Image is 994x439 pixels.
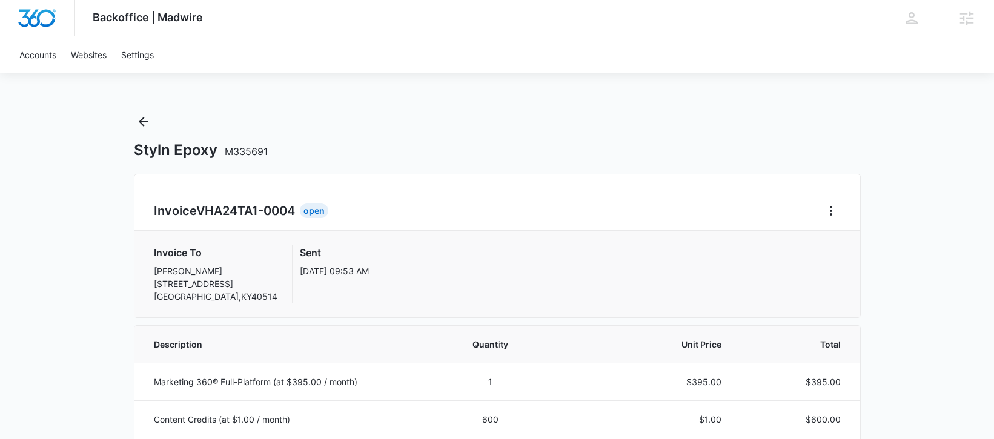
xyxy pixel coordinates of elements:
h1: Styln Epoxy [134,141,268,159]
p: $600.00 [750,413,841,426]
td: 600 [437,400,545,438]
p: [DATE] 09:53 AM [300,265,369,277]
p: $395.00 [750,375,841,388]
h3: Invoice To [154,245,277,260]
span: Unit Price [558,338,721,351]
span: Total [750,338,841,351]
span: Backoffice | Madwire [93,11,203,24]
td: 1 [437,363,545,400]
p: Marketing 360® Full-Platform (at $395.00 / month) [154,375,423,388]
span: Description [154,338,423,351]
span: VHA24TA1-0004 [196,203,295,218]
button: Home [821,201,841,220]
p: Content Credits (at $1.00 / month) [154,413,423,426]
p: [PERSON_NAME] [STREET_ADDRESS] [GEOGRAPHIC_DATA] , KY 40514 [154,265,277,303]
h2: Invoice [154,202,300,220]
p: $395.00 [558,375,721,388]
a: Accounts [12,36,64,73]
span: Quantity [452,338,530,351]
p: $1.00 [558,413,721,426]
a: Websites [64,36,114,73]
h3: Sent [300,245,369,260]
span: M335691 [225,145,268,157]
a: Settings [114,36,161,73]
button: Back [134,112,153,131]
div: Open [300,203,328,218]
